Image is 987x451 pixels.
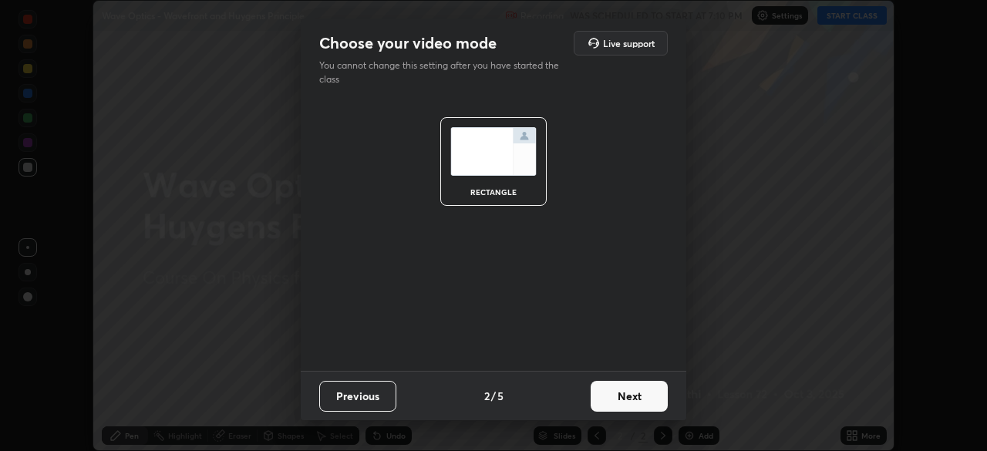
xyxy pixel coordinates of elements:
[463,188,524,196] div: rectangle
[491,388,496,404] h4: /
[319,381,396,412] button: Previous
[319,33,497,53] h2: Choose your video mode
[450,127,537,176] img: normalScreenIcon.ae25ed63.svg
[603,39,655,48] h5: Live support
[497,388,504,404] h4: 5
[591,381,668,412] button: Next
[319,59,569,86] p: You cannot change this setting after you have started the class
[484,388,490,404] h4: 2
